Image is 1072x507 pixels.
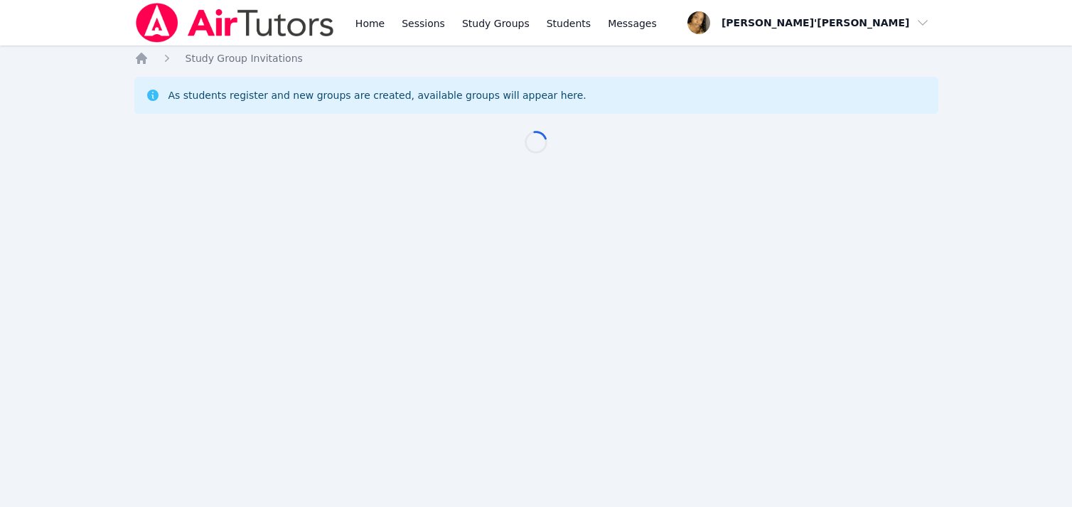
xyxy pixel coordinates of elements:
span: Messages [608,16,657,31]
div: As students register and new groups are created, available groups will appear here. [168,88,586,102]
span: Study Group Invitations [186,53,303,64]
nav: Breadcrumb [134,51,938,65]
a: Study Group Invitations [186,51,303,65]
img: Air Tutors [134,3,336,43]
